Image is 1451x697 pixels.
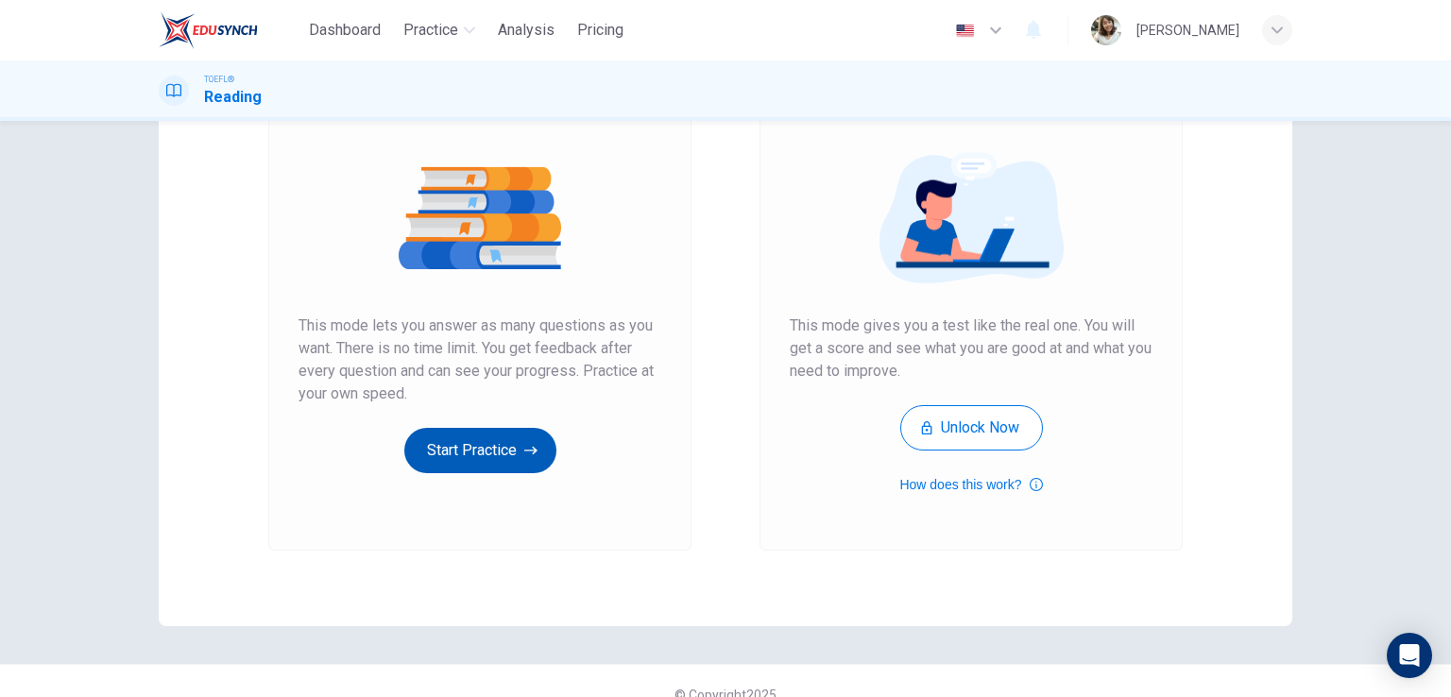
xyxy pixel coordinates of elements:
[159,11,258,49] img: EduSynch logo
[490,13,562,47] button: Analysis
[900,405,1043,450] button: Unlock Now
[396,13,483,47] button: Practice
[204,73,234,86] span: TOEFL®
[1136,19,1239,42] div: [PERSON_NAME]
[299,314,661,405] span: This mode lets you answer as many questions as you want. There is no time limit. You get feedback...
[498,19,555,42] span: Analysis
[953,24,977,38] img: en
[1091,15,1121,45] img: Profile picture
[309,19,381,42] span: Dashboard
[403,19,458,42] span: Practice
[570,13,631,47] button: Pricing
[899,473,1042,496] button: How does this work?
[159,11,301,49] a: EduSynch logo
[577,19,623,42] span: Pricing
[790,314,1152,382] span: This mode gives you a test like the real one. You will get a score and see what you are good at a...
[404,428,556,473] button: Start Practice
[1387,633,1432,678] div: Open Intercom Messenger
[204,86,262,109] h1: Reading
[301,13,388,47] button: Dashboard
